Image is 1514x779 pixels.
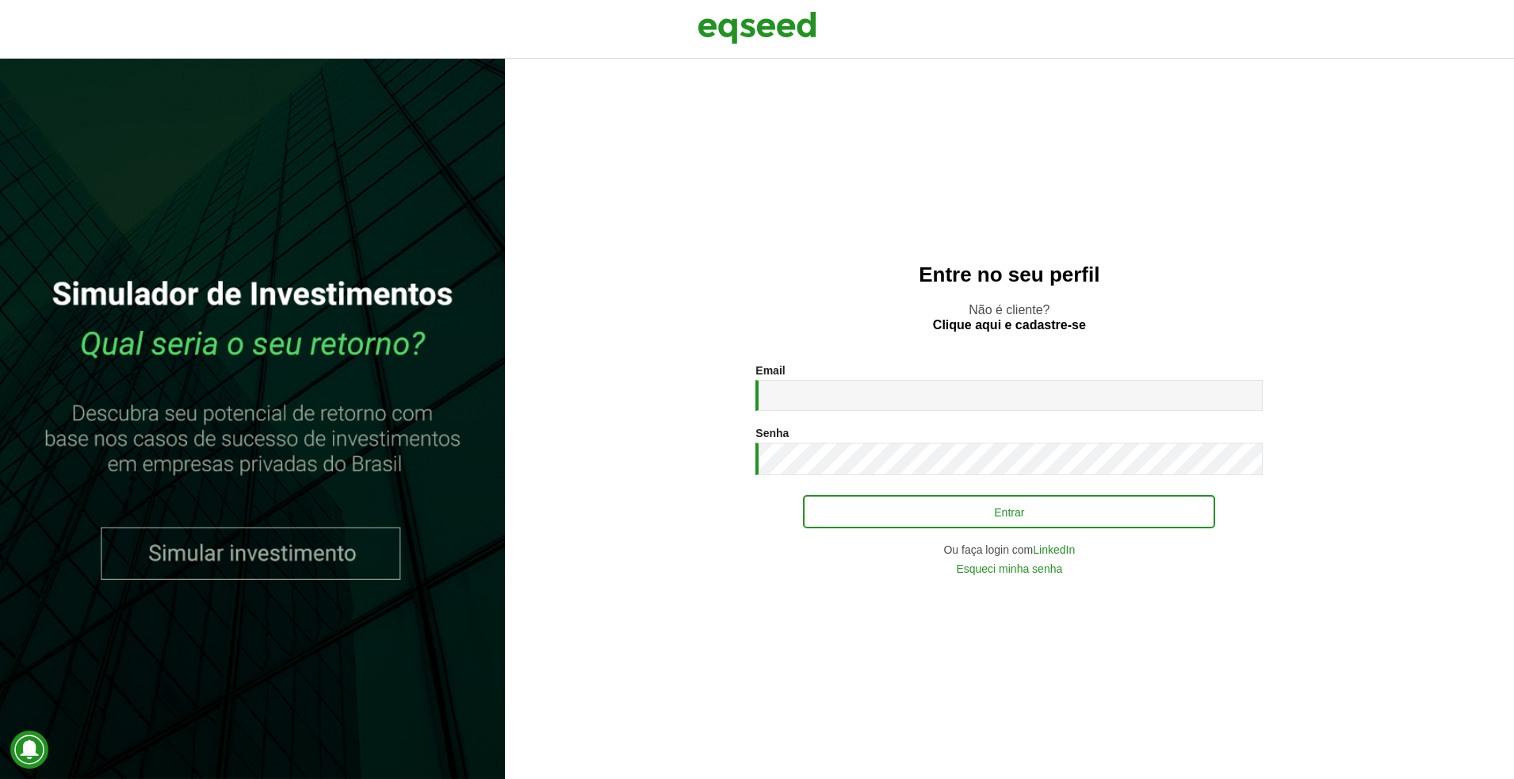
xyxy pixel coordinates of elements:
a: Esqueci minha senha [956,563,1062,574]
label: Email [755,365,785,376]
div: Ou faça login com [755,544,1263,555]
a: LinkedIn [1033,544,1075,555]
label: Senha [755,428,789,439]
button: Entrar [803,495,1215,528]
h2: Entre no seu perfil [537,263,1482,286]
a: Clique aqui e cadastre-se [933,319,1086,332]
p: Não é cliente? [537,302,1482,332]
img: EqSeed Logo [698,8,816,48]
